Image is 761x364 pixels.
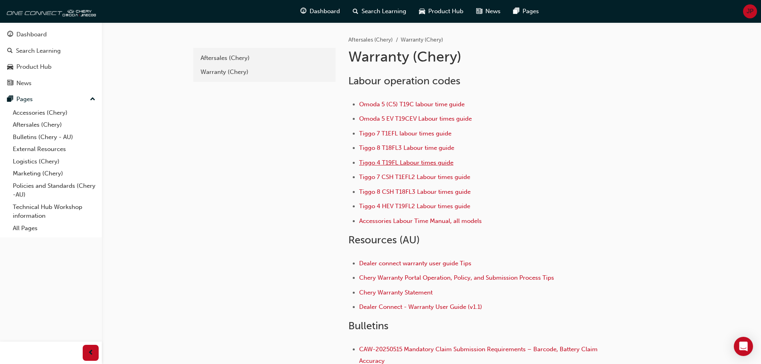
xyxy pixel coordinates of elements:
[10,143,99,155] a: External Resources
[3,27,99,42] a: Dashboard
[348,234,420,246] span: Resources (AU)
[359,144,454,151] a: Tiggo 8 T18FL3 Labour time guide
[359,274,554,281] a: Chery Warranty Portal Operation, Policy, and Submission Process Tips
[348,320,388,332] span: Bulletins
[359,188,471,195] a: Tiggo 8 CSH T18FL3 Labour times guide
[353,6,358,16] span: search-icon
[359,101,465,108] a: Omoda 5 (C5) T19C labour time guide
[300,6,306,16] span: guage-icon
[294,3,346,20] a: guage-iconDashboard
[346,3,413,20] a: search-iconSearch Learning
[16,95,33,104] div: Pages
[3,76,99,91] a: News
[348,36,393,43] a: Aftersales (Chery)
[16,30,47,39] div: Dashboard
[10,222,99,235] a: All Pages
[10,131,99,143] a: Bulletins (Chery - AU)
[470,3,507,20] a: news-iconNews
[197,65,332,79] a: Warranty (Chery)
[419,6,425,16] span: car-icon
[734,337,753,356] div: Open Intercom Messenger
[16,62,52,72] div: Product Hub
[359,115,472,122] a: Omoda 5 EV T19CEV Labour times guide
[10,201,99,222] a: Technical Hub Workshop information
[359,159,453,166] a: Tiggo 4 T19FL Labour times guide
[359,130,451,137] a: Tiggo 7 T1EFL labour times guide
[16,79,32,88] div: News
[10,107,99,119] a: Accessories (Chery)
[413,3,470,20] a: car-iconProduct Hub
[7,96,13,103] span: pages-icon
[10,155,99,168] a: Logistics (Chery)
[359,260,471,267] a: Dealer connect warranty user guide Tips
[428,7,463,16] span: Product Hub
[7,64,13,71] span: car-icon
[359,203,470,210] a: Tiggo 4 HEV T19FL2 Labour times guide
[7,48,13,55] span: search-icon
[201,54,328,63] div: Aftersales (Chery)
[10,180,99,201] a: Policies and Standards (Chery -AU)
[3,26,99,92] button: DashboardSearch LearningProduct HubNews
[3,92,99,107] button: Pages
[7,80,13,87] span: news-icon
[201,68,328,77] div: Warranty (Chery)
[3,60,99,74] a: Product Hub
[359,217,482,225] a: Accessories Labour Time Manual, all models
[747,7,753,16] span: JP
[476,6,482,16] span: news-icon
[88,348,94,358] span: prev-icon
[16,46,61,56] div: Search Learning
[401,36,443,45] li: Warranty (Chery)
[359,303,482,310] a: Dealer Connect - Warranty User Guide (v1.1)
[3,44,99,58] a: Search Learning
[513,6,519,16] span: pages-icon
[4,3,96,19] img: oneconnect
[485,7,501,16] span: News
[348,48,610,66] h1: Warranty (Chery)
[7,31,13,38] span: guage-icon
[359,173,470,181] a: Tiggo 7 CSH T1EFL2 Labour times guide
[10,167,99,180] a: Marketing (Chery)
[507,3,545,20] a: pages-iconPages
[362,7,406,16] span: Search Learning
[359,289,433,296] a: Chery Warranty Statement
[348,75,460,87] span: Labour operation codes
[743,4,757,18] button: JP
[90,94,95,105] span: up-icon
[523,7,539,16] span: Pages
[197,51,332,65] a: Aftersales (Chery)
[310,7,340,16] span: Dashboard
[10,119,99,131] a: Aftersales (Chery)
